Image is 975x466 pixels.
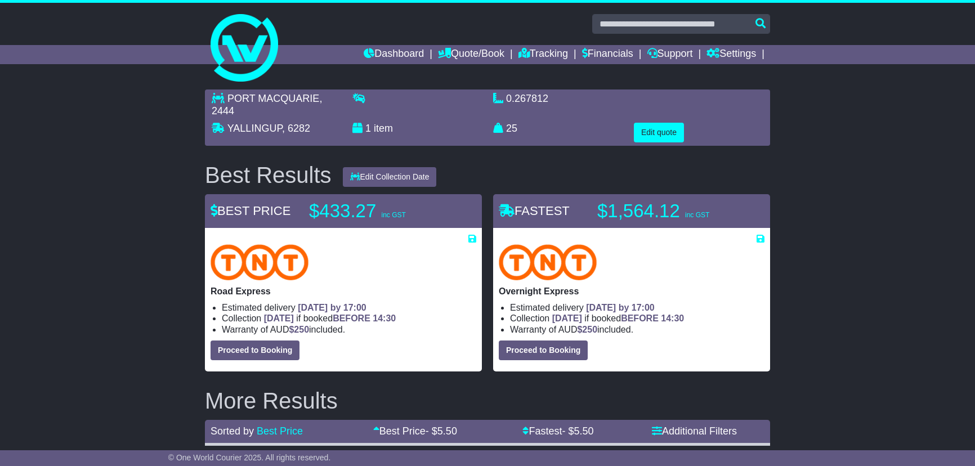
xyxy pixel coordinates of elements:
[211,286,476,297] p: Road Express
[510,324,764,335] li: Warranty of AUD included.
[257,425,303,437] a: Best Price
[364,45,424,64] a: Dashboard
[211,425,254,437] span: Sorted by
[522,425,593,437] a: Fastest- $5.50
[282,123,310,134] span: , 6282
[506,123,517,134] span: 25
[343,167,437,187] button: Edit Collection Date
[264,313,294,323] span: [DATE]
[373,425,457,437] a: Best Price- $5.50
[227,93,319,104] span: PORT MACQUARIE
[222,313,476,324] li: Collection
[381,211,405,219] span: inc GST
[499,204,570,218] span: FASTEST
[597,200,738,222] p: $1,564.12
[661,313,684,323] span: 14:30
[205,388,770,413] h2: More Results
[499,244,597,280] img: TNT Domestic: Overnight Express
[518,45,568,64] a: Tracking
[222,324,476,335] li: Warranty of AUD included.
[289,325,309,334] span: $
[499,340,588,360] button: Proceed to Booking
[510,302,764,313] li: Estimated delivery
[333,313,370,323] span: BEFORE
[365,123,371,134] span: 1
[294,325,309,334] span: 250
[227,123,282,134] span: YALLINGUP
[552,313,684,323] span: if booked
[168,453,331,462] span: © One World Courier 2025. All rights reserved.
[264,313,396,323] span: if booked
[298,303,366,312] span: [DATE] by 17:00
[506,93,548,104] span: 0.267812
[685,211,709,219] span: inc GST
[426,425,457,437] span: - $
[706,45,756,64] a: Settings
[621,313,659,323] span: BEFORE
[586,303,655,312] span: [DATE] by 17:00
[374,123,393,134] span: item
[577,325,597,334] span: $
[652,425,737,437] a: Additional Filters
[582,325,597,334] span: 250
[437,425,457,437] span: 5.50
[552,313,582,323] span: [DATE]
[510,313,764,324] li: Collection
[211,340,299,360] button: Proceed to Booking
[582,45,633,64] a: Financials
[211,244,308,280] img: TNT Domestic: Road Express
[222,302,476,313] li: Estimated delivery
[309,200,450,222] p: $433.27
[647,45,693,64] a: Support
[499,286,764,297] p: Overnight Express
[438,45,504,64] a: Quote/Book
[373,313,396,323] span: 14:30
[199,163,337,187] div: Best Results
[574,425,594,437] span: 5.50
[562,425,593,437] span: - $
[212,93,322,116] span: , 2444
[211,204,290,218] span: BEST PRICE
[634,123,684,142] button: Edit quote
